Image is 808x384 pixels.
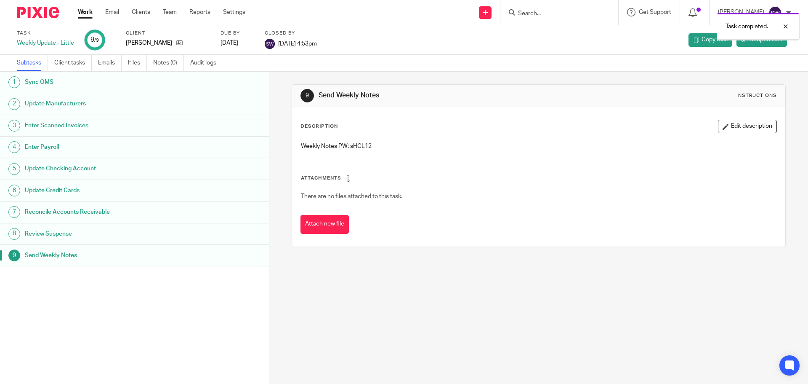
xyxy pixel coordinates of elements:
a: Subtasks [17,55,48,71]
span: Attachments [301,176,341,180]
a: Team [163,8,177,16]
small: /9 [94,38,99,43]
div: Weekly Update - Little [17,39,74,47]
div: 9 [90,35,99,45]
a: Work [78,8,93,16]
div: 9 [300,89,314,102]
div: [DATE] [221,39,254,47]
h1: Enter Scanned Invoices [25,119,182,132]
p: Task completed. [726,22,768,31]
label: Client [126,30,210,37]
div: 7 [8,206,20,218]
label: Closed by [265,30,317,37]
a: Settings [223,8,245,16]
h1: Send Weekly Notes [25,249,182,262]
img: svg%3E [768,6,782,19]
h1: Review Suspense [25,228,182,240]
label: Task [17,30,74,37]
a: Emails [98,55,122,71]
h1: Sync OMS [25,76,182,89]
p: [PERSON_NAME] [126,39,172,47]
a: Notes (0) [153,55,184,71]
h1: Update Checking Account [25,162,182,175]
button: Edit description [718,120,777,133]
img: svg%3E [265,39,275,49]
h1: Enter Payroll [25,141,182,153]
div: 6 [8,185,20,196]
span: There are no files attached to this task. [301,193,402,199]
a: Reports [189,8,210,16]
div: 9 [8,250,20,261]
div: 4 [8,141,20,153]
a: Client tasks [54,55,92,71]
span: [DATE] 4:53pm [278,40,317,46]
div: 3 [8,120,20,132]
a: Email [105,8,119,16]
a: Audit logs [190,55,223,71]
div: Instructions [736,92,777,99]
h1: Update Manufacturers [25,97,182,110]
img: Pixie [17,7,59,18]
h1: Send Weekly Notes [319,91,557,100]
div: 8 [8,228,20,240]
a: Files [128,55,147,71]
p: Description [300,123,338,130]
label: Due by [221,30,254,37]
button: Attach new file [300,215,349,234]
div: 5 [8,163,20,175]
div: 2 [8,98,20,110]
p: Weekly Notes PW: sHGL12 [301,142,776,150]
h1: Reconcile Accounts Receivable [25,206,182,218]
h1: Update Credit Cards [25,184,182,197]
div: 1 [8,76,20,88]
a: Clients [132,8,150,16]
